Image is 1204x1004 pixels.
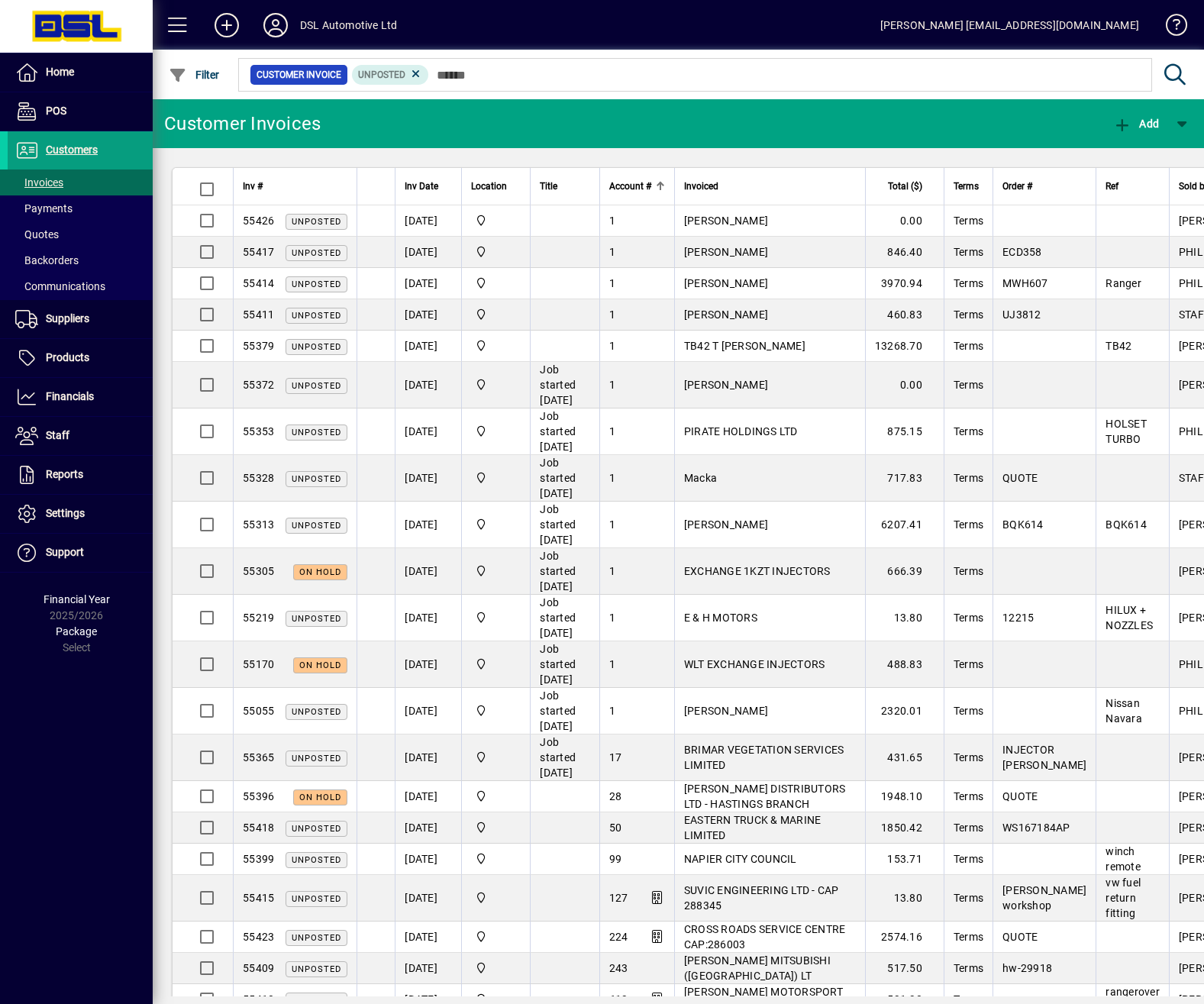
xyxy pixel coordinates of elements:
[471,563,521,579] span: Central
[471,656,521,673] span: Central
[865,455,944,502] td: 717.83
[358,69,405,80] span: Unposted
[609,518,615,531] span: 1
[395,812,461,844] td: [DATE]
[8,273,153,299] a: Communications
[243,853,274,865] span: 55399
[471,275,521,292] span: Central
[1106,876,1141,919] span: vw fuel return fitting
[15,228,59,241] span: Quotes
[243,340,274,352] span: 55379
[292,754,341,763] span: Unposted
[243,790,274,802] span: 55396
[1002,178,1032,195] span: Order #
[243,612,274,624] span: 55219
[954,246,983,258] span: Terms
[471,749,521,766] span: Central
[243,565,274,577] span: 55305
[609,853,622,865] span: 99
[243,178,347,195] div: Inv #
[169,69,220,81] span: Filter
[243,425,274,437] span: 55353
[8,339,153,377] a: Products
[865,237,944,268] td: 846.40
[954,705,983,717] span: Terms
[1002,962,1052,974] span: hw-29918
[243,246,274,258] span: 55417
[609,340,615,352] span: 1
[684,308,768,321] span: [PERSON_NAME]
[1002,277,1048,289] span: MWH607
[471,178,521,195] div: Location
[292,311,341,321] span: Unposted
[540,596,576,639] span: Job started [DATE]
[8,456,153,494] a: Reports
[865,875,944,922] td: 13.80
[609,612,615,624] span: 1
[300,13,397,37] div: DSL Automotive Ltd
[609,962,628,974] span: 243
[888,178,922,195] span: Total ($)
[684,425,798,437] span: PIRATE HOLDINGS LTD
[609,790,622,802] span: 28
[15,254,79,266] span: Backorders
[609,705,615,717] span: 1
[243,308,274,321] span: 55411
[251,11,300,39] button: Profile
[684,658,825,670] span: WLT EXCHANGE INJECTORS
[56,625,97,638] span: Package
[46,507,85,519] span: Settings
[865,922,944,953] td: 2574.16
[1179,658,1203,670] span: PHIL
[1106,518,1147,531] span: BQK614
[243,277,274,289] span: 55414
[954,962,983,974] span: Terms
[1109,110,1163,137] button: Add
[954,277,983,289] span: Terms
[540,178,590,195] div: Title
[395,688,461,734] td: [DATE]
[471,889,521,906] span: Central
[471,306,521,323] span: Central
[292,614,341,624] span: Unposted
[292,381,341,391] span: Unposted
[395,595,461,641] td: [DATE]
[243,892,274,904] span: 55415
[684,884,839,912] span: SUVIC ENGINEERING LTD - CAP 288345
[471,337,521,354] span: Central
[609,215,615,227] span: 1
[243,822,274,834] span: 55418
[954,853,983,865] span: Terms
[609,425,615,437] span: 1
[292,521,341,531] span: Unposted
[954,658,983,670] span: Terms
[684,612,757,624] span: E & H MOTORS
[8,195,153,221] a: Payments
[8,169,153,195] a: Invoices
[609,565,615,577] span: 1
[954,751,983,763] span: Terms
[202,11,251,39] button: Add
[405,178,452,195] div: Inv Date
[243,178,263,195] span: Inv #
[243,705,274,717] span: 55055
[865,812,944,844] td: 1850.42
[471,423,521,440] span: Central
[880,13,1139,37] div: [PERSON_NAME] [EMAIL_ADDRESS][DOMAIN_NAME]
[540,643,576,686] span: Job started [DATE]
[954,565,983,577] span: Terms
[299,793,341,802] span: On hold
[540,363,576,406] span: Job started [DATE]
[15,280,105,292] span: Communications
[471,244,521,260] span: Central
[540,503,576,546] span: Job started [DATE]
[471,516,521,533] span: Central
[46,429,69,441] span: Staff
[8,300,153,338] a: Suppliers
[395,922,461,953] td: [DATE]
[299,567,341,577] span: On hold
[471,960,521,977] span: Central
[8,221,153,247] a: Quotes
[954,892,983,904] span: Terms
[865,268,944,299] td: 3970.94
